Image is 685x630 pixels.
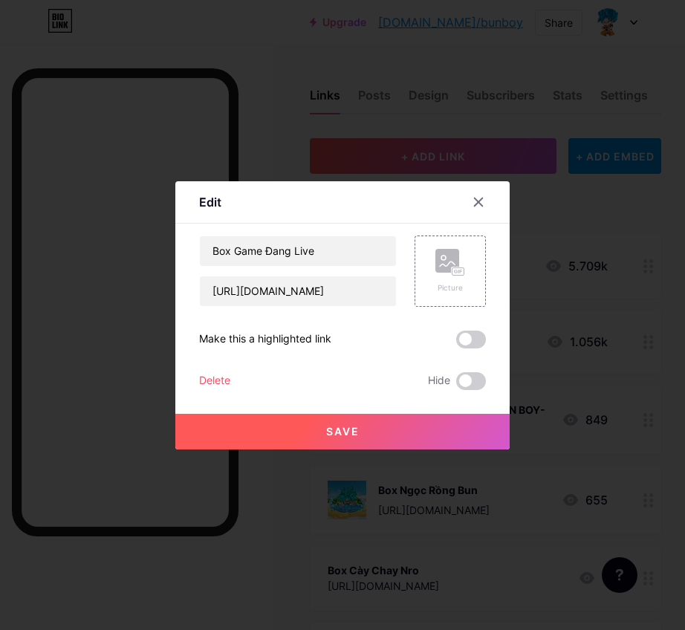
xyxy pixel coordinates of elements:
span: Hide [428,372,450,390]
div: Edit [199,193,221,211]
input: Title [200,236,396,266]
div: Delete [199,372,230,390]
input: URL [200,276,396,306]
div: Picture [435,282,465,293]
span: Save [326,425,360,438]
div: Make this a highlighted link [199,331,331,348]
button: Save [175,414,510,449]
